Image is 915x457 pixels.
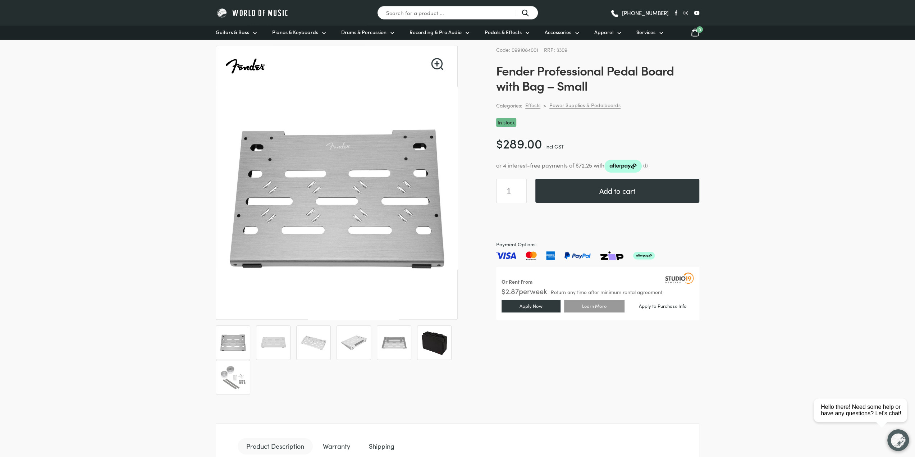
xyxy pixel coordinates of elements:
span: Apparel [594,28,613,36]
a: Power Supplies & Pedalboards [549,102,621,109]
span: Return any time after minimum rental agreement [551,289,662,294]
span: Drums & Percussion [341,28,386,36]
input: Search for a product ... [377,6,538,20]
span: Pedals & Effects [485,28,522,36]
a: Apply Now [502,300,561,312]
a: Apply to Purchase Info [628,301,697,311]
img: Fender Professional Pedal Board with Bag Small Above [260,329,287,356]
img: Fender [225,46,266,87]
a: Shipping [360,438,403,454]
div: Or Rent From [502,278,532,286]
span: RRP: $309 [544,46,567,53]
img: Studio19 Rentals [665,273,694,283]
iframe: Chat with our support team [811,378,915,457]
img: Fender Professional Pedal Board with Bag Small Top [220,329,246,356]
img: World of Music [216,7,289,18]
span: [PHONE_NUMBER] [622,10,669,15]
span: Payment Options: [496,240,699,248]
span: Accessories [545,28,571,36]
a: Learn More [564,300,625,312]
h1: Fender Professional Pedal Board with Bag – Small [496,63,699,93]
img: Fender Professional Pedal Board with Bag Small Bottom [381,329,407,356]
iframe: PayPal [496,212,699,232]
button: Add to cart [535,179,699,203]
div: > [543,102,546,109]
a: View full-screen image gallery [431,58,443,70]
a: Effects [525,102,540,109]
span: incl GST [545,143,564,150]
img: Fender Professional Pedal Board with Bag Small Accessories [220,364,246,390]
img: Fender Professional Pedal Board with Bag Small Case [421,329,448,356]
bdi: 289.00 [496,134,542,152]
p: In stock [496,118,516,127]
span: Recording & Pro Audio [410,28,462,36]
span: Guitars & Bass [216,28,249,36]
span: 0 [696,26,703,33]
a: [PHONE_NUMBER] [610,8,669,18]
a: Warranty [314,438,359,454]
span: Categories: [496,101,522,110]
span: per week [519,286,547,296]
span: $ 2.87 [502,286,519,296]
span: Pianos & Keyboards [272,28,318,36]
img: Fender Professional Pedal Board with Bag Small Above Right [300,329,327,356]
input: Product quantity [496,179,527,203]
span: $ [496,134,503,152]
span: Services [636,28,655,36]
img: Fender Professional Pedal Board with Bag Small Above Rear [340,329,367,356]
img: Pay with Master card, Visa, American Express and Paypal [496,251,655,260]
a: Product Description [238,438,313,454]
span: Code: 0991084001 [496,46,538,53]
